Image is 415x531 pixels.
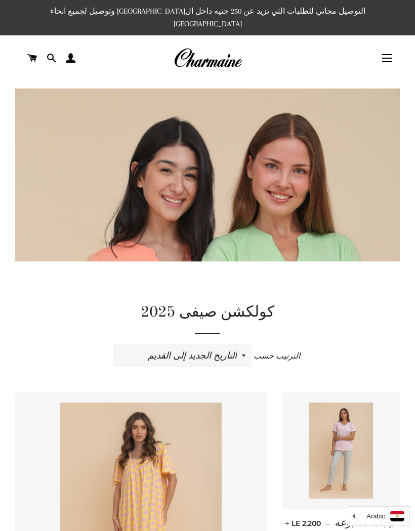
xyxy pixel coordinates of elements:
[325,519,330,528] span: —
[335,517,395,528] span: بيجاما مطبوعه
[353,511,404,521] a: Arabic
[287,519,321,528] span: LE 2,200
[366,513,385,519] i: Arabic
[174,47,242,69] img: Charmaine Egypt
[254,351,300,361] span: الترتيب حسب
[15,302,400,323] h1: كولكشن صيفى 2025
